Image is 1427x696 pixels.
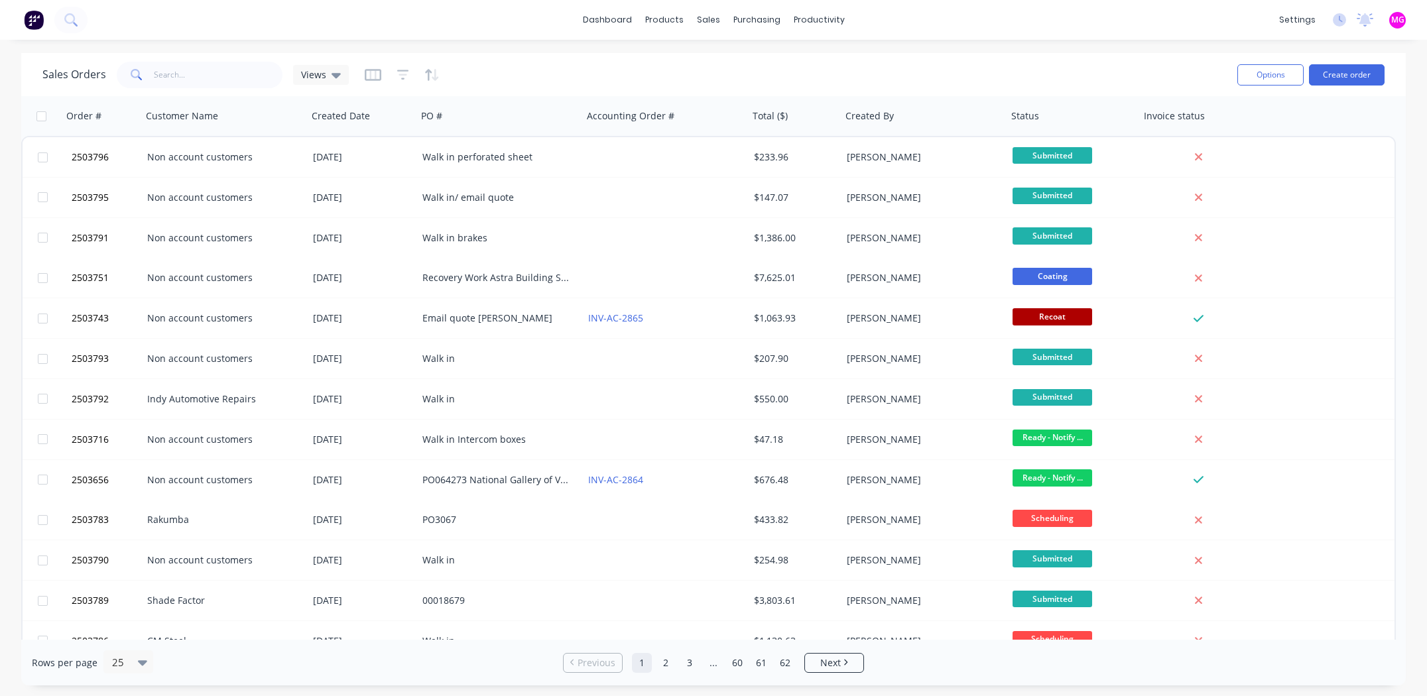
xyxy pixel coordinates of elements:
div: Status [1011,109,1039,123]
div: [PERSON_NAME] [847,392,994,406]
div: Non account customers [147,231,294,245]
div: $254.98 [754,553,832,567]
div: $1,386.00 [754,231,832,245]
div: Invoice status [1144,109,1205,123]
div: [DATE] [313,553,412,567]
div: [PERSON_NAME] [847,312,994,325]
button: Create order [1309,64,1385,86]
div: $233.96 [754,150,832,164]
div: $147.07 [754,191,832,204]
ul: Pagination [558,653,869,673]
div: PO3067 [422,513,570,526]
span: 2503743 [72,312,109,325]
span: Scheduling [1013,631,1092,648]
button: 2503751 [68,258,147,298]
div: PO # [421,109,442,123]
div: [PERSON_NAME] [847,271,994,284]
a: Previous page [564,656,622,669]
span: 2503783 [72,513,109,526]
a: Page 1 is your current page [632,653,652,673]
div: [DATE] [313,473,412,487]
div: Walk in perforated sheet [422,150,570,164]
button: 2503793 [68,339,147,378]
div: Total ($) [753,109,788,123]
span: 2503791 [72,231,109,245]
div: [DATE] [313,271,412,284]
div: Rakumba [147,513,294,526]
a: Page 3 [680,653,700,673]
div: $47.18 [754,433,832,446]
div: purchasing [727,10,787,30]
button: Options [1237,64,1304,86]
div: Non account customers [147,271,294,284]
a: Page 62 [775,653,795,673]
div: Indy Automotive Repairs [147,392,294,406]
button: 2503795 [68,178,147,217]
span: 2503716 [72,433,109,446]
span: Views [301,68,326,82]
span: 2503796 [72,150,109,164]
a: Page 60 [727,653,747,673]
div: PO064273 National Gallery of Victoria 2 Colours [422,473,570,487]
span: 2503789 [72,594,109,607]
div: $433.82 [754,513,832,526]
span: 2503792 [72,392,109,406]
input: Search... [154,62,283,88]
span: 2503656 [72,473,109,487]
span: 2503795 [72,191,109,204]
div: Walk in [422,392,570,406]
button: 2503743 [68,298,147,338]
div: Created Date [312,109,370,123]
div: Non account customers [147,312,294,325]
span: 2503786 [72,634,109,648]
div: [DATE] [313,513,412,526]
a: Next page [805,656,863,669]
div: Non account customers [147,553,294,567]
div: Non account customers [147,433,294,446]
a: Page 2 [656,653,676,673]
img: Factory [24,10,44,30]
div: Walk in/ email quote [422,191,570,204]
div: [PERSON_NAME] [847,473,994,487]
div: Walk in [422,634,570,648]
div: Walk in Intercom boxes [422,433,570,446]
div: [DATE] [313,594,412,607]
div: $1,130.63 [754,634,832,648]
div: Shade Factor [147,594,294,607]
div: [DATE] [313,392,412,406]
button: 2503786 [68,621,147,661]
button: 2503783 [68,500,147,540]
div: Walk in brakes [422,231,570,245]
span: Next [820,656,841,669]
div: 00018679 [422,594,570,607]
span: MG [1391,14,1404,26]
button: 2503716 [68,420,147,459]
h1: Sales Orders [42,68,106,81]
div: [PERSON_NAME] [847,191,994,204]
div: sales [690,10,727,30]
div: Customer Name [146,109,218,123]
span: Submitted [1013,147,1092,164]
a: Page 61 [751,653,771,673]
span: Scheduling [1013,510,1092,526]
div: Non account customers [147,150,294,164]
a: INV-AC-2864 [588,473,643,486]
div: [PERSON_NAME] [847,513,994,526]
div: [PERSON_NAME] [847,352,994,365]
a: Jump forward [704,653,723,673]
div: $1,063.93 [754,312,832,325]
span: Recoat [1013,308,1092,325]
button: 2503790 [68,540,147,580]
div: [DATE] [313,231,412,245]
div: $3,803.61 [754,594,832,607]
div: Non account customers [147,473,294,487]
span: Submitted [1013,591,1092,607]
div: Order # [66,109,101,123]
a: INV-AC-2865 [588,312,643,324]
span: Submitted [1013,349,1092,365]
button: 2503791 [68,218,147,258]
div: Non account customers [147,352,294,365]
div: [DATE] [313,312,412,325]
a: dashboard [576,10,639,30]
span: Rows per page [32,656,97,669]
